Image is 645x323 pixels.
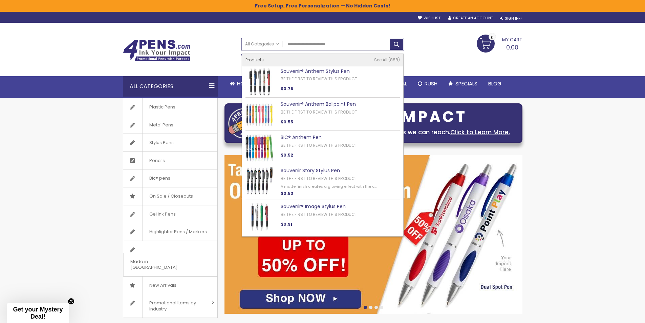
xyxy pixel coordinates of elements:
span: Metal Pens [142,116,180,134]
span: Rush [425,80,437,87]
span: Promotional Items by Industry [142,294,209,318]
img: four_pen_logo.png [228,108,262,139]
a: New Arrivals [123,277,217,294]
span: Get your Mystery Deal! [13,306,63,320]
span: $0.55 [281,119,293,125]
a: Promotional Items by Industry [123,294,217,318]
span: Specials [455,80,477,87]
a: 0.00 0 [477,35,522,52]
a: Wishlist [418,16,440,21]
a: Home [224,76,256,91]
a: Create an Account [448,16,493,21]
a: Blog [483,76,507,91]
img: Souvenir Story Stylus Pen [245,167,273,195]
span: Home [237,80,251,87]
img: 4Pens Custom Pens and Promotional Products [123,40,191,61]
a: Be the first to review this product [281,142,357,148]
span: Made in [GEOGRAPHIC_DATA] [123,253,200,276]
a: On Sale / Closeouts [123,187,217,205]
a: Rush [412,76,443,91]
a: Click to Learn More. [450,128,510,136]
a: Be the first to review this product [281,211,357,217]
a: Souvenir Story Stylus Pen [281,167,340,174]
a: Souvenir® Image Stylus Pen [281,203,346,210]
img: Souvenir® Anthem Stylus Pen [245,68,273,96]
span: 0.00 [506,43,518,52]
a: Pencils [123,152,217,169]
span: 0 [491,34,494,41]
span: 888 [388,57,400,63]
span: Gel Ink Pens [142,205,182,223]
div: All Categories [123,76,218,97]
span: $0.76 [281,86,293,92]
img: Souvenir® Image Stylus Pen [245,203,273,231]
a: All Categories [242,38,282,49]
div: A matte finish creates a glowing effect with the c... [281,184,381,189]
span: All Categories [245,41,279,47]
a: Souvenir® Anthem Stylus Pen [281,68,350,75]
iframe: Google Customer Reviews [589,305,645,323]
div: Free shipping on pen orders over $199 [347,51,404,64]
img: Souvenir® Anthem Ballpoint Pen [245,101,273,129]
span: $0.52 [281,152,293,158]
div: Sign In [500,16,522,21]
a: Bic® pens [123,169,217,187]
span: Highlighter Pens / Markers [142,223,214,241]
span: Blog [488,80,501,87]
a: Be the first to review this product [281,176,357,181]
button: Close teaser [68,298,74,305]
span: Products [245,57,264,63]
span: Pencils [142,152,172,169]
img: BIC® Anthem Pen [245,134,273,162]
span: Stylus Pens [142,134,180,152]
a: See All 888 [374,57,400,63]
img: /cheap-promotional-products.html [224,155,522,314]
span: $0.53 [281,190,293,196]
a: Made in [GEOGRAPHIC_DATA] [123,241,217,276]
a: Specials [443,76,483,91]
a: Souvenir® Anthem Ballpoint Pen [281,101,356,107]
span: On Sale / Closeouts [142,187,200,205]
a: Be the first to review this product [281,76,357,82]
a: Highlighter Pens / Markers [123,223,217,241]
span: Bic® pens [142,169,177,187]
a: Metal Pens [123,116,217,134]
a: BIC® Anthem Pen [281,134,322,141]
a: Gel Ink Pens [123,205,217,223]
a: Plastic Pens [123,98,217,116]
a: Be the first to review this product [281,109,357,115]
span: See All [374,57,387,63]
a: Stylus Pens [123,134,217,152]
span: New Arrivals [142,277,183,294]
span: Plastic Pens [142,98,182,116]
div: Get your Mystery Deal!Close teaser [7,303,69,323]
span: $0.91 [281,221,292,227]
